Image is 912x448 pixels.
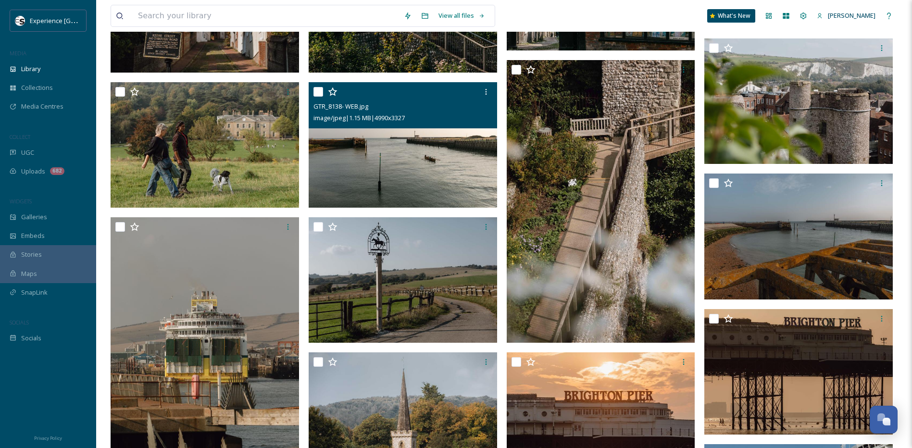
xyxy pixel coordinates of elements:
[812,6,880,25] a: [PERSON_NAME]
[704,38,893,164] img: GTR_7932- WEB.jpg
[434,6,490,25] a: View all files
[21,83,53,92] span: Collections
[21,231,45,240] span: Embeds
[870,406,898,434] button: Open Chat
[707,9,755,23] a: What's New
[21,250,42,259] span: Stories
[50,167,64,175] div: 682
[309,82,497,208] img: GTR_8138- WEB.jpg
[21,148,34,157] span: UGC
[21,288,48,297] span: SnapLink
[507,60,695,343] img: GTR_7999- WEB.jpg
[34,435,62,441] span: Privacy Policy
[21,334,41,343] span: Socials
[10,198,32,205] span: WIDGETS
[34,432,62,443] a: Privacy Policy
[10,50,26,57] span: MEDIA
[704,174,893,299] img: GTR_8135- WEB.jpg
[313,113,405,122] span: image/jpeg | 1.15 MB | 4990 x 3327
[309,217,497,343] img: GTR_8072- WEB.jpg
[704,309,893,435] img: GTR_7648- WEB.jpg
[313,102,368,111] span: GTR_8138- WEB.jpg
[111,82,299,208] img: GTR_7751- WEB.jpg
[21,212,47,222] span: Galleries
[10,133,30,140] span: COLLECT
[21,167,45,176] span: Uploads
[15,16,25,25] img: WSCC%20ES%20Socials%20Icon%20-%20Secondary%20-%20Black.jpg
[828,11,875,20] span: [PERSON_NAME]
[21,269,37,278] span: Maps
[21,102,63,111] span: Media Centres
[21,64,40,74] span: Library
[10,319,29,326] span: SOCIALS
[30,16,125,25] span: Experience [GEOGRAPHIC_DATA]
[133,5,399,26] input: Search your library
